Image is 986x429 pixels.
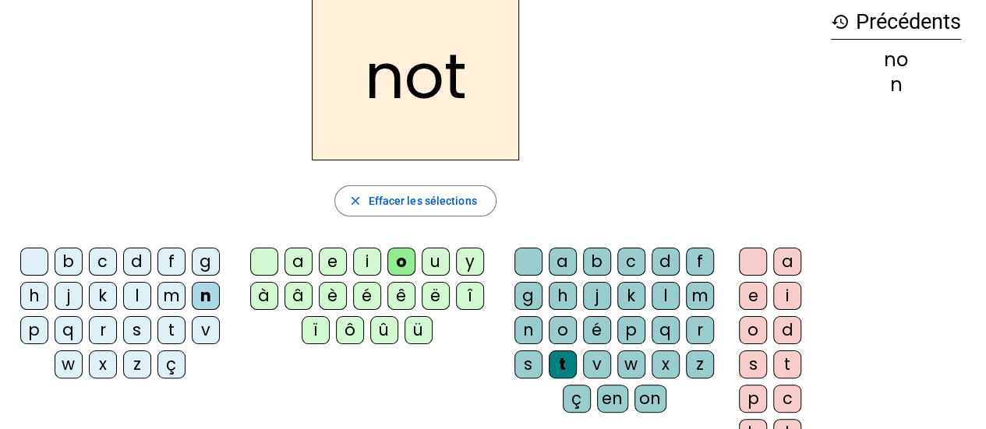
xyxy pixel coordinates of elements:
div: h [20,282,48,310]
div: h [549,282,577,310]
mat-icon: close [348,194,362,208]
div: n [192,282,220,310]
div: p [20,316,48,344]
div: v [583,350,611,378]
div: q [55,316,83,344]
div: a [549,248,577,276]
div: g [514,282,542,310]
div: f [157,248,186,276]
button: Effacer les sélections [334,185,496,216]
div: k [617,282,645,310]
mat-icon: history [831,12,850,31]
div: e [739,282,767,310]
div: c [617,248,645,276]
div: k [89,282,117,310]
div: b [583,248,611,276]
div: c [89,248,117,276]
div: l [652,282,680,310]
div: f [686,248,714,276]
div: i [773,282,801,310]
div: ç [563,385,591,413]
div: é [353,282,381,310]
div: é [583,316,611,344]
div: ê [387,282,415,310]
div: j [55,282,83,310]
div: l [123,282,151,310]
div: c [773,385,801,413]
div: q [652,316,680,344]
div: â [284,282,313,310]
div: t [157,316,186,344]
div: û [370,316,398,344]
div: g [192,248,220,276]
div: o [739,316,767,344]
div: p [739,385,767,413]
div: z [123,350,151,378]
div: m [686,282,714,310]
div: à [250,282,278,310]
div: o [549,316,577,344]
div: y [456,248,484,276]
div: u [422,248,450,276]
div: j [583,282,611,310]
div: d [123,248,151,276]
div: en [597,385,628,413]
div: b [55,248,83,276]
div: d [773,316,801,344]
div: s [123,316,151,344]
div: s [739,350,767,378]
div: p [617,316,645,344]
div: t [549,350,577,378]
div: t [773,350,801,378]
div: n [514,316,542,344]
div: i [353,248,381,276]
div: ë [422,282,450,310]
div: ô [336,316,364,344]
span: Effacer les sélections [368,192,476,210]
h3: Précédents [831,5,961,40]
div: on [634,385,666,413]
div: ç [157,350,186,378]
div: m [157,282,186,310]
div: no [831,51,961,69]
div: r [686,316,714,344]
div: ü [405,316,433,344]
div: a [773,248,801,276]
div: ï [302,316,330,344]
div: d [652,248,680,276]
div: v [192,316,220,344]
div: x [89,350,117,378]
div: a [284,248,313,276]
div: w [55,350,83,378]
div: o [387,248,415,276]
div: î [456,282,484,310]
div: s [514,350,542,378]
div: x [652,350,680,378]
div: w [617,350,645,378]
div: è [319,282,347,310]
div: n [831,76,961,94]
div: z [686,350,714,378]
div: r [89,316,117,344]
div: e [319,248,347,276]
